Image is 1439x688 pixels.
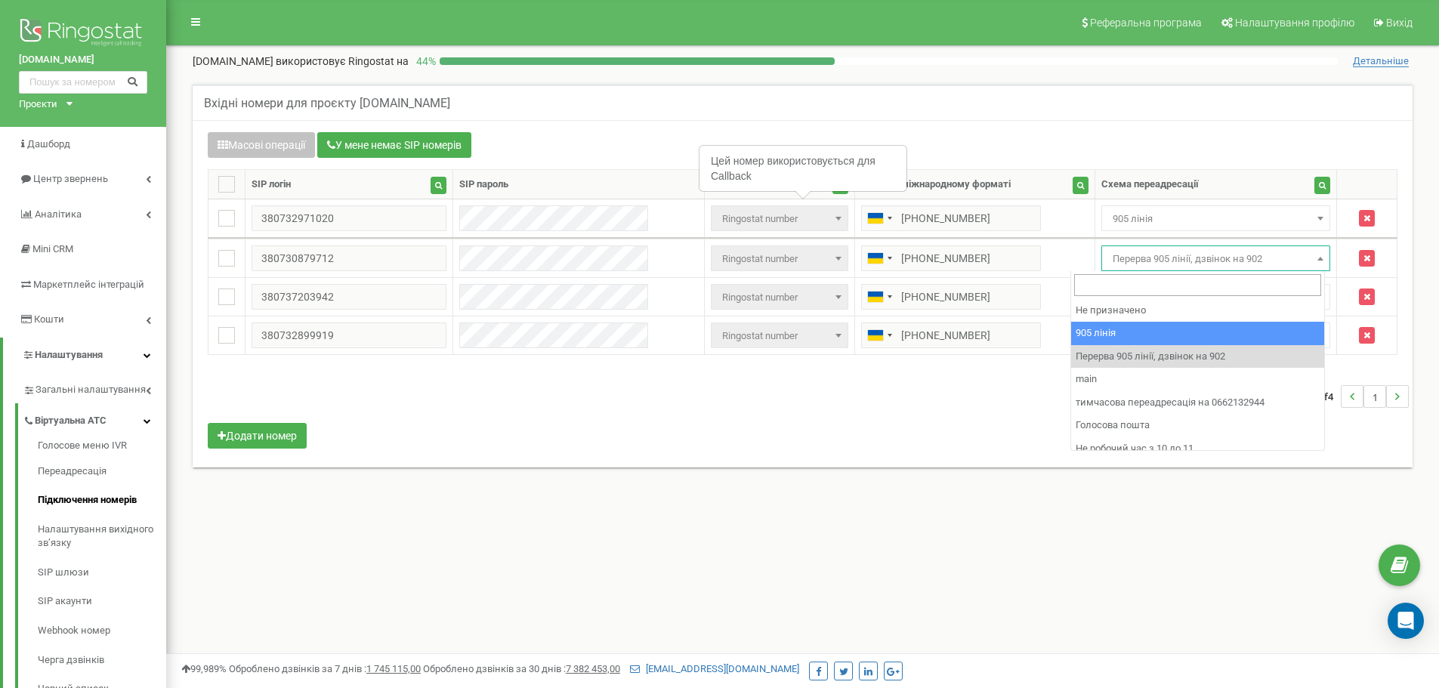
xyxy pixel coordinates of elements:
[19,15,147,53] img: Ringostat logo
[38,515,166,558] a: Налаштування вихідного зв’язку
[19,53,147,67] a: [DOMAIN_NAME]
[36,383,146,397] span: Загальні налаштування
[423,663,620,674] span: Оброблено дзвінків за 30 днів :
[1107,208,1326,230] span: 905 лінія
[861,177,1011,192] div: Номер у міжнародному форматі
[1101,205,1331,231] span: 905 лінія
[35,208,82,220] span: Аналiтика
[716,248,842,270] span: Ringostat number
[453,170,705,199] th: SIP пароль
[34,313,64,325] span: Кошти
[38,439,166,457] a: Голосове меню IVR
[711,205,848,231] span: Ringostat number
[23,372,166,403] a: Загальні налаштування
[861,322,1041,348] input: 050 123 4567
[700,147,906,190] div: Цей номер використовується для Callback
[38,558,166,588] a: SIP шлюзи
[1071,414,1324,437] li: Голосова пошта
[1305,370,1409,423] nav: ...
[711,322,848,348] span: Ringostat number
[27,138,70,150] span: Дашборд
[862,323,897,347] div: Telephone country code
[1071,437,1324,461] li: Не робочий час з 10 до 11
[1071,391,1324,415] li: тимчасова переадресація на 0662132944
[1101,177,1199,192] div: Схема переадресації
[181,663,227,674] span: 99,989%
[38,587,166,616] a: SIP акаунти
[33,173,108,184] span: Центр звернень
[862,206,897,230] div: Telephone country code
[204,97,450,110] h5: Вхідні номери для проєкту [DOMAIN_NAME]
[208,132,315,158] button: Масові операції
[229,663,421,674] span: Оброблено дзвінків за 7 днів :
[1071,322,1324,345] li: 905 лінія
[366,663,421,674] u: 1 745 115,00
[716,208,842,230] span: Ringostat number
[19,71,147,94] input: Пошук за номером
[1071,345,1324,369] li: Перерва 905 лінії, дзвінок на 902
[1235,17,1354,29] span: Налаштування профілю
[317,132,471,158] button: У мене немає SIP номерів
[862,246,897,270] div: Telephone country code
[711,245,848,271] span: Ringostat number
[33,279,144,290] span: Маркетплейс інтеграцій
[3,338,166,373] a: Налаштування
[711,284,848,310] span: Ringostat number
[19,97,57,112] div: Проєкти
[252,177,291,192] div: SIP логін
[1353,55,1409,67] span: Детальніше
[35,349,103,360] span: Налаштування
[716,287,842,308] span: Ringostat number
[862,285,897,309] div: Telephone country code
[1107,248,1326,270] span: Перерва 905 лінії, дзвінок на 902
[1090,17,1202,29] span: Реферальна програма
[861,205,1041,231] input: 050 123 4567
[208,423,307,449] button: Додати номер
[566,663,620,674] u: 7 382 453,00
[861,284,1041,310] input: 050 123 4567
[630,663,799,674] a: [EMAIL_ADDRESS][DOMAIN_NAME]
[35,414,107,428] span: Віртуальна АТС
[38,457,166,486] a: Переадресація
[409,54,440,69] p: 44 %
[276,55,409,67] span: використовує Ringostat на
[1388,603,1424,639] div: Open Intercom Messenger
[38,646,166,675] a: Черга дзвінків
[861,245,1041,271] input: 050 123 4567
[1363,385,1386,408] li: 1
[38,616,166,646] a: Webhook номер
[1071,299,1324,322] li: Не призначено
[23,403,166,434] a: Віртуальна АТС
[32,243,73,255] span: Mini CRM
[1386,17,1413,29] span: Вихід
[1071,368,1324,391] li: main
[716,325,842,347] span: Ringostat number
[1101,245,1331,271] span: Перерва 905 лінії, дзвінок на 902
[193,54,409,69] p: [DOMAIN_NAME]
[38,486,166,515] a: Підключення номерів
